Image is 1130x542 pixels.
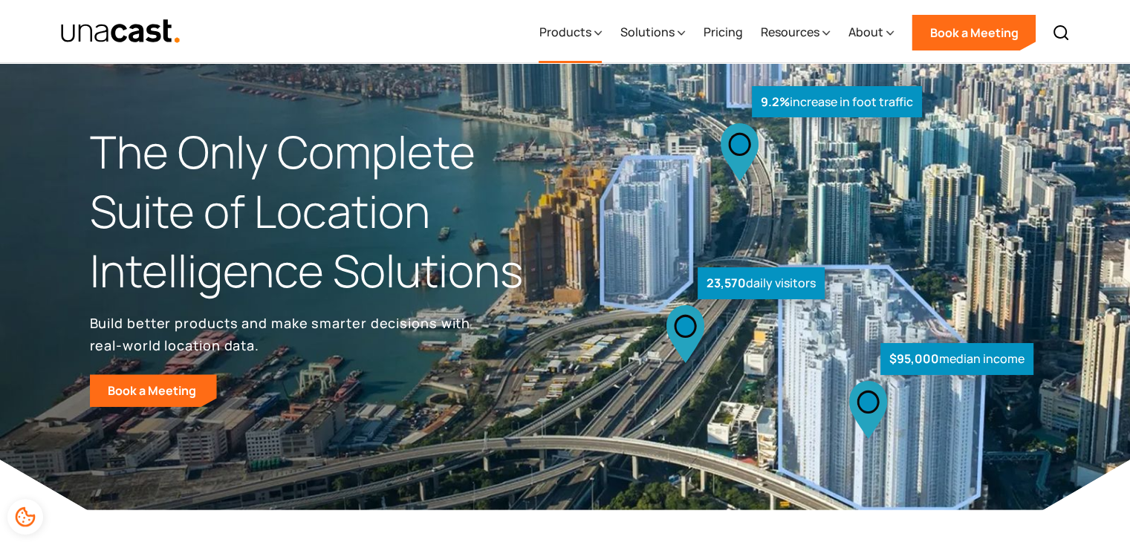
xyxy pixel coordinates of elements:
img: Search icon [1052,24,1070,42]
div: Products [539,2,602,63]
div: Solutions [620,23,674,41]
strong: 9.2% [761,94,790,110]
a: home [60,19,181,45]
strong: 23,570 [707,275,746,291]
div: Resources [760,23,819,41]
div: Solutions [620,2,685,63]
div: increase in foot traffic [752,86,922,118]
div: About [848,2,894,63]
div: Cookie Preferences [7,499,43,535]
h1: The Only Complete Suite of Location Intelligence Solutions [90,123,565,300]
img: Unacast text logo [60,19,181,45]
div: About [848,23,883,41]
div: median income [880,343,1033,375]
a: Book a Meeting [90,374,217,407]
a: Book a Meeting [912,15,1036,50]
p: Build better products and make smarter decisions with real-world location data. [90,312,476,356]
div: Resources [760,2,830,63]
a: Pricing [703,2,742,63]
div: Products [539,23,591,41]
div: daily visitors [698,267,825,299]
strong: $95,000 [889,350,939,367]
